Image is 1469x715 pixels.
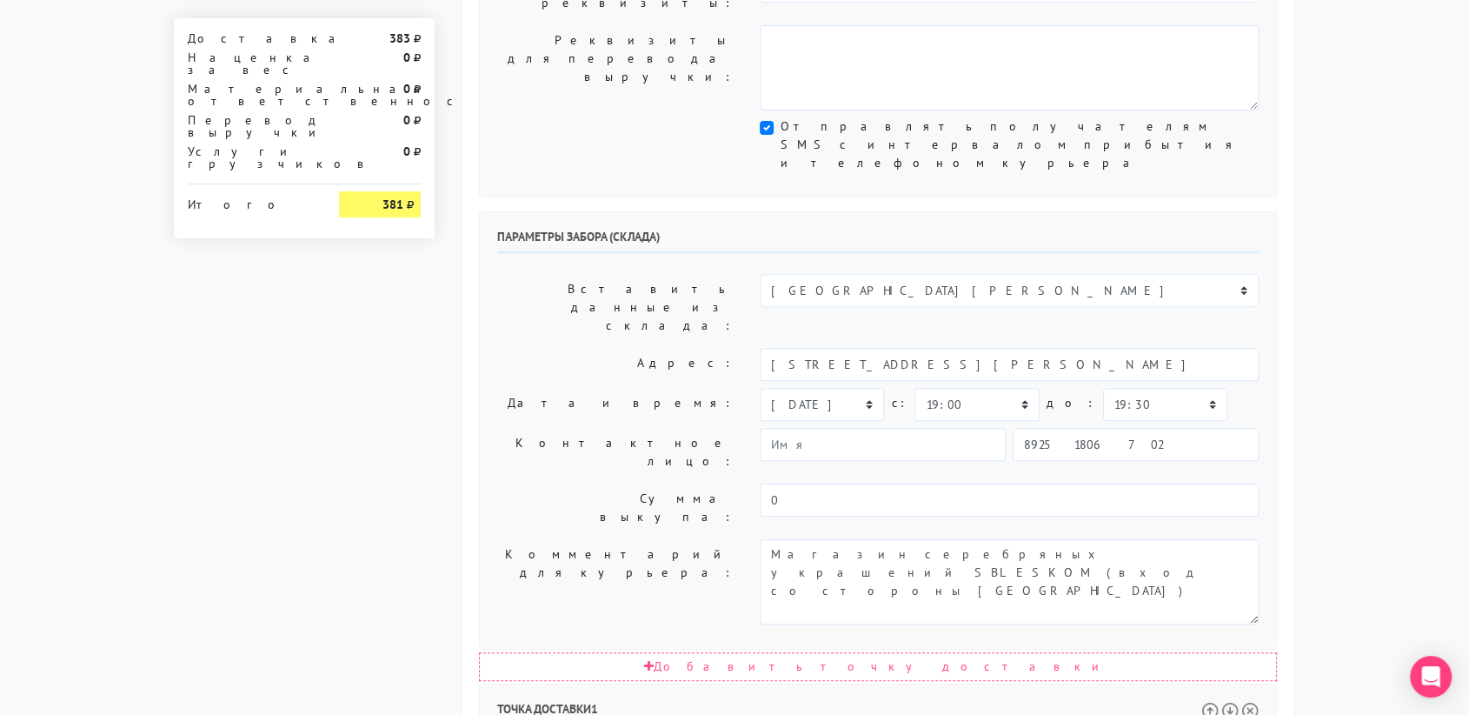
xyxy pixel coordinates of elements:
[479,652,1277,681] div: Добавить точку доставки
[389,30,410,46] strong: 383
[175,114,326,138] div: Перевод выручки
[760,428,1006,461] input: Имя
[484,348,747,381] label: Адрес:
[484,539,747,625] label: Комментарий для курьера:
[175,145,326,170] div: Услуги грузчиков
[781,117,1259,172] label: Отправлять получателям SMS с интервалом прибытия и телефоном курьера
[175,51,326,76] div: Наценка за вес
[403,144,410,159] strong: 0
[484,274,747,341] label: Вставить данные из склада:
[1410,656,1452,698] div: Open Intercom Messenger
[403,112,410,128] strong: 0
[484,25,747,110] label: Реквизиты для перевода выручки:
[188,191,313,210] div: Итого
[175,83,326,107] div: Материальная ответственность
[403,81,410,97] strong: 0
[497,230,1259,253] h6: Параметры забора (склада)
[1013,428,1259,461] input: Телефон
[403,50,410,65] strong: 0
[382,197,403,212] strong: 381
[1047,388,1096,418] label: до:
[175,32,326,44] div: Доставка
[891,388,907,418] label: c:
[484,388,747,421] label: Дата и время:
[484,484,747,532] label: Сумма выкупа:
[484,428,747,477] label: Контактное лицо:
